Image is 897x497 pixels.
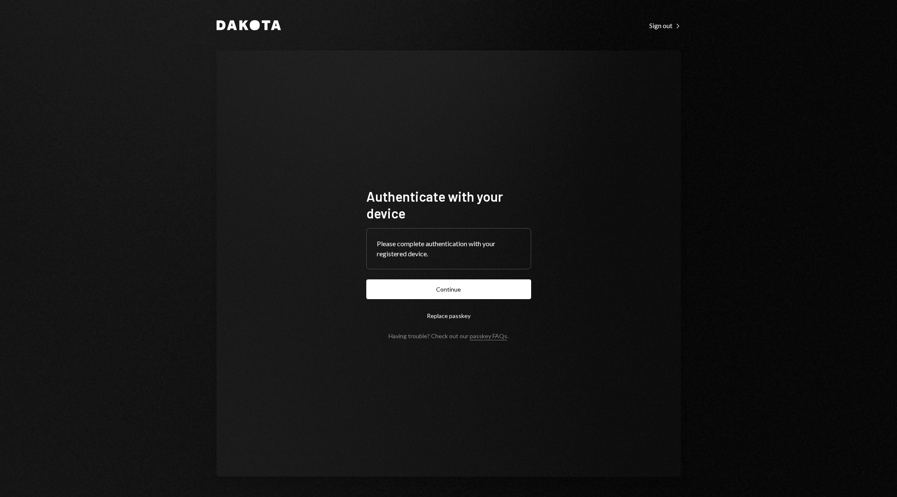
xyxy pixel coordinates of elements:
[470,332,507,340] a: passkey FAQs
[649,21,681,30] a: Sign out
[366,188,531,221] h1: Authenticate with your device
[377,239,521,259] div: Please complete authentication with your registered device.
[389,332,508,339] div: Having trouble? Check out our .
[366,279,531,299] button: Continue
[366,306,531,326] button: Replace passkey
